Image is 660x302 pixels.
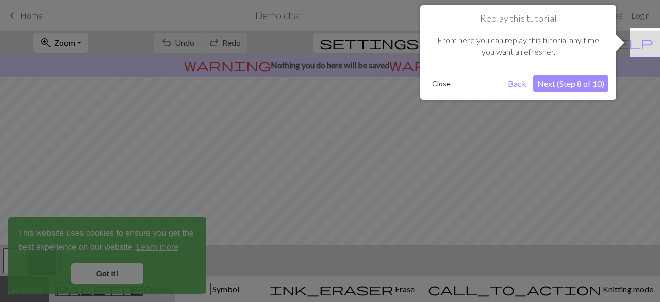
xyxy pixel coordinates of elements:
[428,24,608,68] div: From here you can replay this tutorial any time you want a refresher.
[428,76,455,91] button: Close
[428,13,608,24] h1: Replay this tutorial
[504,75,531,92] button: Back
[420,5,616,100] div: Replay this tutorial
[533,75,608,92] button: Next (Step 8 of 10)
